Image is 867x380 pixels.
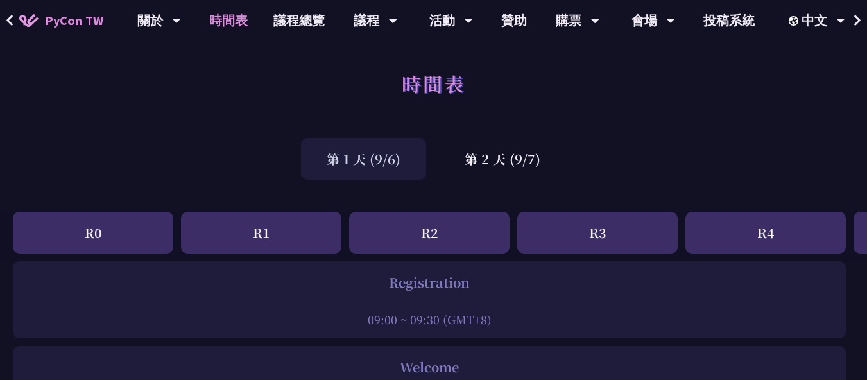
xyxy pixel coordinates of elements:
h1: 時間表 [402,64,465,103]
div: 第 1 天 (9/6) [301,138,426,180]
span: PyCon TW [45,11,103,30]
div: R0 [13,212,173,254]
div: R3 [517,212,678,254]
div: R4 [685,212,846,254]
a: PyCon TW [6,4,116,37]
div: 第 2 天 (9/7) [439,138,566,180]
div: Registration [19,273,839,292]
img: Home icon of PyCon TW 2025 [19,14,39,27]
img: Locale Icon [789,16,802,26]
div: R2 [349,212,510,254]
div: 09:00 ~ 09:30 (GMT+8) [19,311,839,327]
div: R1 [181,212,341,254]
div: Welcome [19,358,839,377]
